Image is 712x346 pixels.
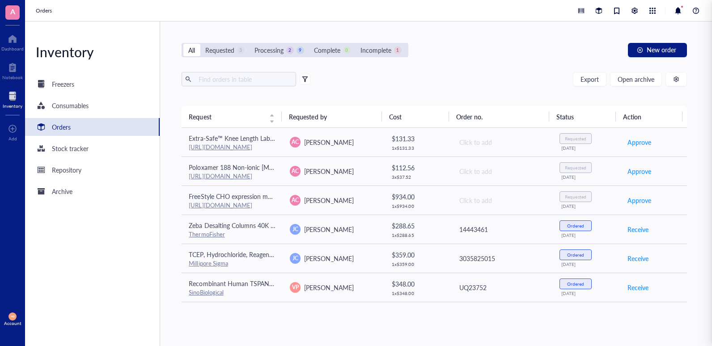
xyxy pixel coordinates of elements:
[449,106,549,127] th: Order no.
[561,291,613,296] div: [DATE]
[189,163,328,172] span: Poloxamer 188 Non-ionic [MEDICAL_DATA] (10%)
[52,101,89,110] div: Consumables
[392,145,444,151] div: 1 x $ 131.33
[254,45,284,55] div: Processing
[627,164,652,178] button: Approve
[451,215,552,244] td: 14443461
[304,138,353,147] span: [PERSON_NAME]
[297,46,304,54] div: 9
[459,283,545,292] div: UQ23752
[459,195,545,205] div: Click to add
[304,254,353,263] span: [PERSON_NAME]
[304,167,353,176] span: [PERSON_NAME]
[561,262,613,267] div: [DATE]
[292,254,298,262] span: JC
[195,72,292,86] input: Find orders in table
[205,45,234,55] div: Requested
[189,279,294,288] span: Recombinant Human TSPAN1 Protein
[628,43,687,57] button: New order
[627,195,651,205] span: Approve
[304,225,353,234] span: [PERSON_NAME]
[189,172,252,180] a: [URL][DOMAIN_NAME]
[392,163,444,173] div: $ 112.56
[52,165,81,175] div: Repository
[189,201,252,209] a: [URL][DOMAIN_NAME]
[627,251,649,266] button: Receive
[1,46,24,51] div: Dashboard
[459,224,545,234] div: 14443461
[627,283,648,292] span: Receive
[627,135,652,149] button: Approve
[10,315,15,318] span: MD
[567,223,584,228] div: Ordered
[189,288,223,296] a: SinoBiological
[182,106,282,127] th: Request
[565,165,586,170] div: Requested
[52,143,89,153] div: Stock tracker
[343,46,351,54] div: 0
[627,166,651,176] span: Approve
[392,134,444,143] div: $ 131.33
[360,45,391,55] div: Incomplete
[292,225,298,233] span: JC
[189,250,289,259] span: TCEP, Hydrochloride, Reagent Grade
[627,193,652,207] button: Approve
[25,161,160,179] a: Repository
[25,75,160,93] a: Freezers
[451,302,552,331] td: UQ23752
[392,192,444,202] div: $ 934.00
[567,281,584,287] div: Ordered
[392,279,444,289] div: $ 348.00
[627,224,648,234] span: Receive
[459,253,545,263] div: 3035825015
[292,167,299,175] span: AC
[459,166,545,176] div: Click to add
[610,72,662,86] button: Open archive
[567,252,584,257] div: Ordered
[394,46,402,54] div: 1
[4,321,21,326] div: Account
[549,106,616,127] th: Status
[25,118,160,136] a: Orders
[182,43,408,57] div: segmented control
[647,46,676,53] span: New order
[188,45,195,55] div: All
[36,6,54,15] a: Orders
[627,280,649,295] button: Receive
[189,134,327,143] span: Extra-Safe™ Knee Length Labcoats with 3 Pockets
[25,139,160,157] a: Stock tracker
[561,145,613,151] div: [DATE]
[451,273,552,302] td: UQ23752
[25,182,160,200] a: Archive
[8,136,17,141] div: Add
[189,143,252,151] a: [URL][DOMAIN_NAME]
[286,46,294,54] div: 2
[565,194,586,199] div: Requested
[451,244,552,273] td: 3035825015
[1,32,24,51] a: Dashboard
[2,75,23,80] div: Notebook
[565,136,586,141] div: Requested
[392,221,444,231] div: $ 288.65
[292,283,299,291] span: VP
[189,259,228,267] a: Millipore Sigma
[304,283,353,292] span: [PERSON_NAME]
[52,186,72,196] div: Archive
[382,106,449,127] th: Cost
[561,203,613,209] div: [DATE]
[3,103,22,109] div: Inventory
[581,76,599,83] span: Export
[561,174,613,180] div: [DATE]
[451,156,552,186] td: Click to add
[304,196,353,205] span: [PERSON_NAME]
[189,230,225,238] a: ThermoFisher
[189,221,311,230] span: Zeba Desalting Columns 40K MWCO 10 mL
[392,174,444,180] div: 3 x $ 37.52
[237,46,245,54] div: 3
[292,196,299,204] span: AC
[2,60,23,80] a: Notebook
[627,137,651,147] span: Approve
[392,232,444,238] div: 1 x $ 288.65
[451,128,552,157] td: Click to add
[25,97,160,114] a: Consumables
